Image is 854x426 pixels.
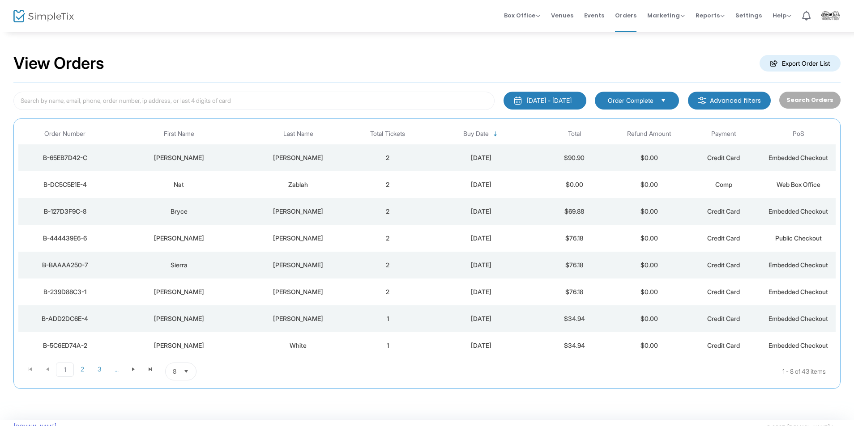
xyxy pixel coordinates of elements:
div: Bryce [114,207,243,216]
div: Zablah [248,180,348,189]
div: Hyman [248,314,348,323]
td: $0.00 [612,198,687,225]
td: 2 [350,252,425,278]
div: Ronson [248,234,348,243]
div: 2025-08-16 [427,287,535,296]
span: Embedded Checkout [769,315,828,322]
th: Total [537,123,612,144]
td: $0.00 [612,144,687,171]
span: Box Office [504,11,540,20]
h2: View Orders [13,54,104,73]
td: $34.94 [537,305,612,332]
span: Events [584,4,604,27]
button: [DATE] - [DATE] [504,92,586,110]
div: 2025-08-18 [427,180,535,189]
td: $0.00 [612,332,687,359]
span: PoS [793,130,804,138]
td: $0.00 [612,252,687,278]
div: B-444439E6-6 [21,234,109,243]
td: $0.00 [612,171,687,198]
span: Reports [696,11,725,20]
div: 2025-08-17 [427,207,535,216]
span: Go to the next page [125,363,142,376]
div: Nat [114,180,243,189]
button: Select [180,363,192,380]
input: Search by name, email, phone, order number, ip address, or last 4 digits of card [13,92,495,110]
td: $69.88 [537,198,612,225]
div: Natalie [114,234,243,243]
span: Page 1 [56,363,74,377]
td: 2 [350,144,425,171]
span: Comp [715,181,732,188]
span: Embedded Checkout [769,288,828,295]
div: Vaillancourt [248,261,348,270]
td: 1 [350,305,425,332]
span: Buy Date [463,130,489,138]
div: 2025-08-18 [427,153,535,162]
img: filter [698,96,707,105]
m-button: Export Order List [760,55,841,72]
td: 2 [350,198,425,225]
span: First Name [164,130,194,138]
div: Jen [114,287,243,296]
div: Jason [114,341,243,350]
td: $0.00 [537,171,612,198]
span: Venues [551,4,573,27]
th: Refund Amount [612,123,687,144]
div: Ilene [114,314,243,323]
th: Total Tickets [350,123,425,144]
div: B-DC5C5E1E-4 [21,180,109,189]
span: Credit Card [707,342,740,349]
span: Web Box Office [777,181,820,188]
div: B-ADD2DC6E-4 [21,314,109,323]
kendo-pager-info: 1 - 8 of 43 items [286,363,826,380]
span: Credit Card [707,288,740,295]
td: $76.18 [537,225,612,252]
td: $90.90 [537,144,612,171]
span: Last Name [283,130,313,138]
span: Settings [735,4,762,27]
td: $0.00 [612,225,687,252]
div: Henderson [248,287,348,296]
span: Go to the last page [142,363,159,376]
div: B-65EB7D42-C [21,153,109,162]
div: B-5C6ED74A-2 [21,341,109,350]
div: Sierra [114,261,243,270]
td: 2 [350,171,425,198]
span: Page 3 [91,363,108,376]
div: 2025-08-17 [427,234,535,243]
span: Credit Card [707,315,740,322]
span: Help [773,11,791,20]
span: Go to the last page [147,366,154,373]
div: Data table [18,123,836,359]
td: 2 [350,225,425,252]
div: Ng [248,153,348,162]
div: 2025-08-15 [427,314,535,323]
div: B-BAAAA250-7 [21,261,109,270]
button: Select [657,96,670,105]
td: $0.00 [612,278,687,305]
span: Page 4 [108,363,125,376]
td: $76.18 [537,278,612,305]
td: $76.18 [537,252,612,278]
span: Go to the next page [130,366,137,373]
div: Bonar [114,153,243,162]
span: Embedded Checkout [769,261,828,269]
span: 8 [173,367,176,376]
span: Credit Card [707,154,740,161]
div: Gowdy [248,207,348,216]
span: Credit Card [707,261,740,269]
div: 2025-08-15 [427,341,535,350]
div: [DATE] - [DATE] [527,96,572,105]
td: $0.00 [612,305,687,332]
span: Public Checkout [775,234,822,242]
span: Order Complete [608,96,653,105]
td: $34.94 [537,332,612,359]
td: 1 [350,332,425,359]
span: Embedded Checkout [769,207,828,215]
img: monthly [513,96,522,105]
span: Embedded Checkout [769,342,828,349]
span: Payment [711,130,736,138]
div: B-239D88C3-1 [21,287,109,296]
span: Embedded Checkout [769,154,828,161]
